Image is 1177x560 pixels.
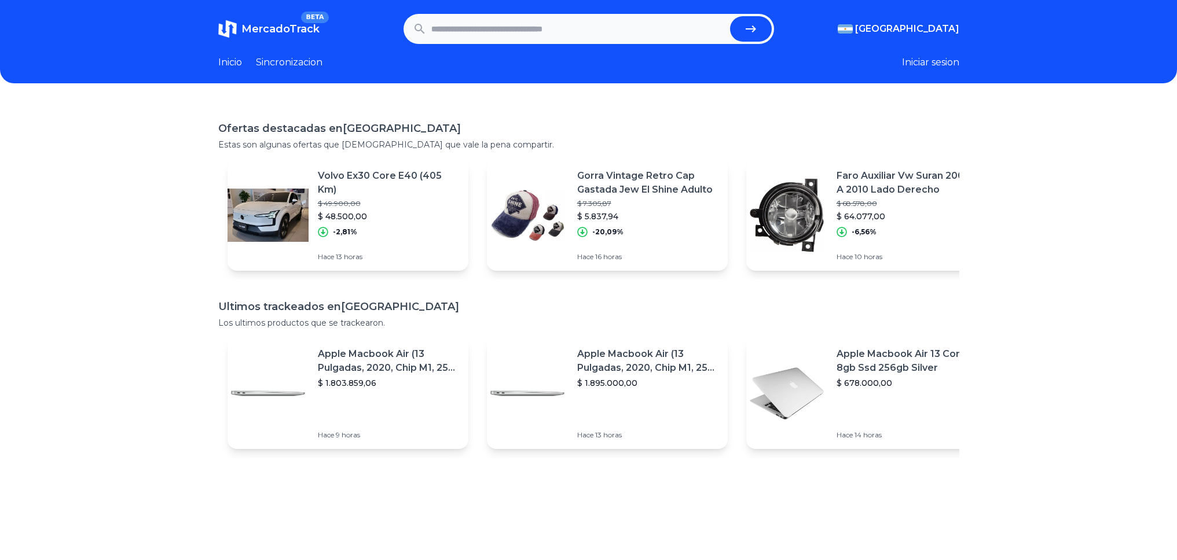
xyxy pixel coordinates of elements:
p: Apple Macbook Air 13 Core I5 8gb Ssd 256gb Silver [837,347,978,375]
img: Featured image [487,353,568,434]
p: $ 678.000,00 [837,377,978,389]
p: $ 48.500,00 [318,211,459,222]
p: Volvo Ex30 Core E40 (405 Km) [318,169,459,197]
img: Featured image [487,175,568,256]
button: Iniciar sesion [902,56,959,69]
button: [GEOGRAPHIC_DATA] [838,22,959,36]
span: BETA [301,12,328,23]
p: $ 68.578,00 [837,199,978,208]
h1: Ofertas destacadas en [GEOGRAPHIC_DATA] [218,120,959,137]
a: MercadoTrackBETA [218,20,320,38]
h1: Ultimos trackeados en [GEOGRAPHIC_DATA] [218,299,959,315]
a: Featured imageApple Macbook Air (13 Pulgadas, 2020, Chip M1, 256 Gb De Ssd, 8 Gb De Ram) - Plata$... [228,338,468,449]
p: Hace 13 horas [577,430,718,440]
p: Hace 14 horas [837,430,978,440]
p: Faro Auxiliar Vw Suran 2006 A 2010 Lado Derecho [837,169,978,197]
img: Featured image [228,353,309,434]
p: Estas son algunas ofertas que [DEMOGRAPHIC_DATA] que vale la pena compartir. [218,139,959,150]
a: Sincronizacion [256,56,322,69]
p: Gorra Vintage Retro Cap Gastada Jew El Shine Adulto [577,169,718,197]
img: MercadoTrack [218,20,237,38]
p: $ 49.900,00 [318,199,459,208]
img: Featured image [228,175,309,256]
p: $ 1.803.859,06 [318,377,459,389]
a: Inicio [218,56,242,69]
p: -2,81% [333,227,357,237]
p: Hace 16 horas [577,252,718,261]
p: Hace 10 horas [837,252,978,261]
p: $ 64.077,00 [837,211,978,222]
span: MercadoTrack [241,23,320,35]
span: [GEOGRAPHIC_DATA] [855,22,959,36]
p: $ 1.895.000,00 [577,377,718,389]
a: Featured imageApple Macbook Air (13 Pulgadas, 2020, Chip M1, 256 Gb De Ssd, 8 Gb De Ram) - Plata$... [487,338,728,449]
p: Hace 13 horas [318,252,459,261]
p: -6,56% [852,227,877,237]
p: $ 5.837,94 [577,211,718,222]
p: Apple Macbook Air (13 Pulgadas, 2020, Chip M1, 256 Gb De Ssd, 8 Gb De Ram) - Plata [318,347,459,375]
p: Apple Macbook Air (13 Pulgadas, 2020, Chip M1, 256 Gb De Ssd, 8 Gb De Ram) - Plata [577,347,718,375]
p: Hace 9 horas [318,430,459,440]
img: Featured image [746,353,827,434]
img: Featured image [746,175,827,256]
a: Featured imageVolvo Ex30 Core E40 (405 Km)$ 49.900,00$ 48.500,00-2,81%Hace 13 horas [228,160,468,271]
a: Featured imageFaro Auxiliar Vw Suran 2006 A 2010 Lado Derecho$ 68.578,00$ 64.077,00-6,56%Hace 10 ... [746,160,987,271]
p: -20,09% [592,227,624,237]
a: Featured imageApple Macbook Air 13 Core I5 8gb Ssd 256gb Silver$ 678.000,00Hace 14 horas [746,338,987,449]
img: Argentina [838,24,853,34]
p: $ 7.305,87 [577,199,718,208]
p: Los ultimos productos que se trackearon. [218,317,959,329]
a: Featured imageGorra Vintage Retro Cap Gastada Jew El Shine Adulto$ 7.305,87$ 5.837,94-20,09%Hace ... [487,160,728,271]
